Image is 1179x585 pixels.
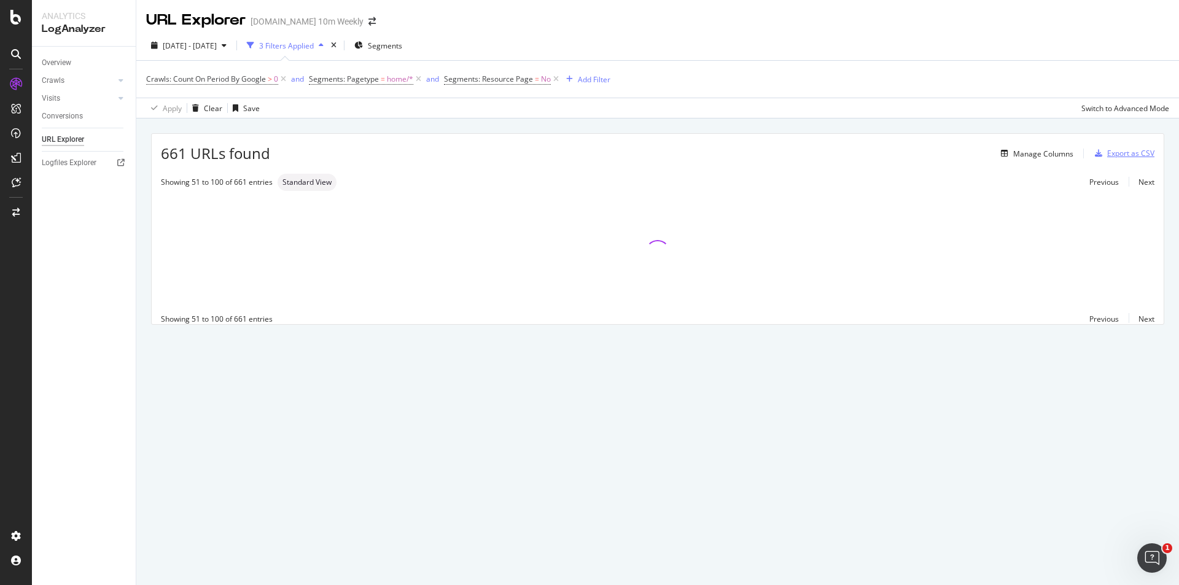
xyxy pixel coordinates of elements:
span: No [541,71,551,88]
span: 1 [1162,543,1172,553]
button: and [426,73,439,85]
div: Crawls [42,74,64,87]
div: Save [243,103,260,114]
span: Segments [368,41,402,51]
div: URL Explorer [42,133,84,146]
div: Apply [163,103,182,114]
div: Visits [42,92,60,105]
span: > [268,74,272,84]
button: Save [228,98,260,118]
a: Previous [1080,173,1129,191]
div: Logfiles Explorer [42,157,96,169]
div: Overview [42,56,71,69]
div: Export as CSV [1107,148,1154,158]
a: Next [1129,310,1154,328]
div: Clear [204,103,222,114]
button: Export as CSV [1090,144,1154,163]
iframe: Intercom live chat [1137,543,1167,573]
span: [DATE] - [DATE] [163,41,217,51]
span: = [535,74,539,84]
div: URL Explorer [146,10,246,31]
a: Next [1129,173,1154,191]
span: 0 [274,71,278,88]
span: Segments: Pagetype [309,74,379,84]
div: Add Filter [578,74,610,85]
a: Crawls [42,74,115,87]
button: Add Filter [561,72,610,87]
span: Standard View [282,179,332,186]
div: Showing 51 to 100 of 661 entries [161,314,273,324]
div: Manage Columns [1013,149,1073,159]
button: Clear [187,98,222,118]
button: Apply [146,98,182,118]
span: 661 URLs found [161,143,270,164]
a: Overview [42,56,127,69]
div: Showing 51 to 100 of 661 entries [161,177,273,187]
button: and [291,73,304,85]
button: Manage Columns [996,146,1073,161]
div: and [291,74,304,84]
a: Logfiles Explorer [42,157,127,169]
button: [DATE] - [DATE] [146,36,232,55]
div: Analytics [42,10,126,22]
a: URL Explorer [42,133,127,146]
span: = [381,74,385,84]
div: Conversions [42,110,83,123]
a: Previous [1080,310,1129,328]
div: [DOMAIN_NAME] 10m Weekly [251,15,364,28]
span: Segments: Resource Page [444,74,533,84]
div: arrow-right-arrow-left [368,17,376,26]
button: 3 Filters Applied [242,36,329,55]
button: Switch to Advanced Mode [1076,98,1169,118]
div: times [329,39,339,52]
span: Crawls: Count On Period By Google [146,74,266,84]
div: and [426,74,439,84]
a: Conversions [42,110,127,123]
div: 3 Filters Applied [259,41,314,51]
span: home/* [387,71,413,88]
div: Switch to Advanced Mode [1081,103,1169,114]
a: Visits [42,92,115,105]
div: neutral label [278,174,337,191]
div: LogAnalyzer [42,22,126,36]
button: Segments [349,36,407,55]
